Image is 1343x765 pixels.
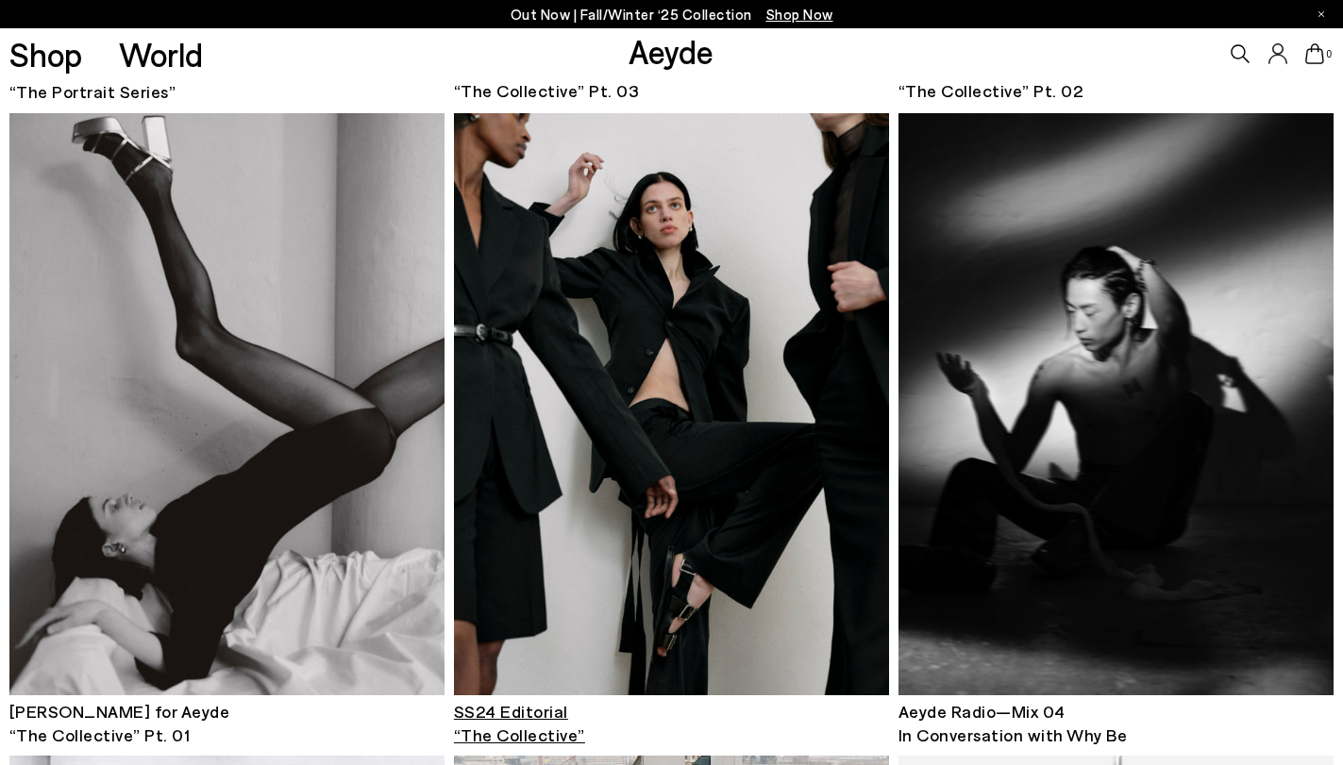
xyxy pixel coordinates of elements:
a: SS24 Editorial“The Collective” [454,113,889,747]
span: [PERSON_NAME] for Aeyde “The Collective” Pt. 01 [9,701,230,745]
a: Aeyde [629,31,713,71]
img: 3_e24ae144-a5c7-4d58-8b9c-3e854eb1f45e_900x.jpg [898,113,1334,695]
span: Nella for Aeyde “The Collective” Pt. 02 [898,57,1083,101]
span: 0 [1324,49,1334,59]
a: Shop [9,38,82,71]
a: Aeyde Radio—Mix 04In Conversation with Why Be [898,113,1334,747]
a: [PERSON_NAME] for Aeyde“The Collective” Pt. 01 [9,113,445,747]
img: editorial_900x.jpg [454,113,889,695]
p: Out Now | Fall/Winter ‘25 Collection [511,3,833,26]
img: lily_59cf87fb-db03-4a2b-b350-daf7c2bcc7fa_900x.jpg [9,113,445,695]
a: 0 [1305,43,1324,64]
span: SS24 Editorial “The Collective” [454,701,585,745]
span: Navigate to /collections/new-in [766,6,833,23]
span: Aeyde Radio—Mix 04 In Conversation with Why Be [898,701,1128,745]
a: World [119,38,203,71]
